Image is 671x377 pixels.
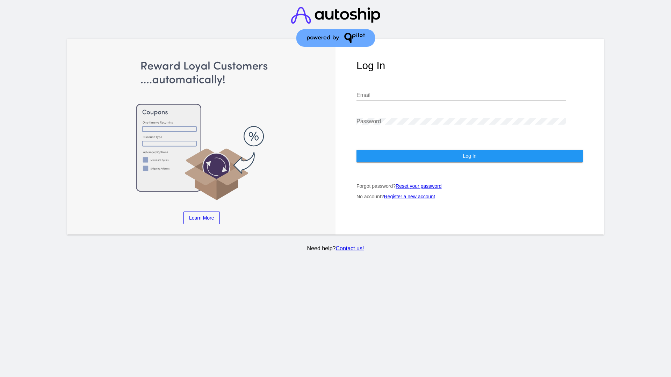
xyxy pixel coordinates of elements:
[396,183,442,189] a: Reset your password
[463,153,476,159] span: Log In
[356,60,583,72] h1: Log In
[356,194,583,199] p: No account?
[356,92,566,98] input: Email
[356,150,583,162] button: Log In
[356,183,583,189] p: Forgot password?
[189,215,214,221] span: Learn More
[183,212,220,224] a: Learn More
[335,245,364,251] a: Contact us!
[384,194,435,199] a: Register a new account
[66,245,605,252] p: Need help?
[88,60,315,201] img: Apply Coupons Automatically to Scheduled Orders with QPilot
